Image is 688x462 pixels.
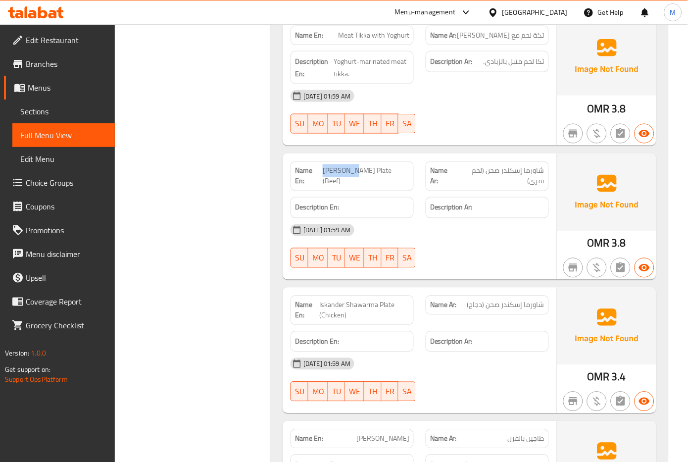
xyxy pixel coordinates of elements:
[635,258,654,278] button: Available
[430,300,457,310] strong: Name Ar:
[308,114,328,134] button: MO
[295,166,323,187] strong: Name En:
[611,392,631,411] button: Not has choices
[635,124,654,144] button: Available
[349,251,360,265] span: WE
[4,28,115,52] a: Edit Restaurant
[364,114,382,134] button: TH
[557,18,656,95] img: Ae5nvW7+0k+MAAAAAElFTkSuQmCC
[345,382,364,402] button: WE
[502,7,568,18] div: [GEOGRAPHIC_DATA]
[356,434,409,444] span: [PERSON_NAME]
[4,195,115,218] a: Coupons
[4,52,115,76] a: Branches
[402,117,412,131] span: SA
[332,251,341,265] span: TU
[26,201,107,212] span: Coupons
[398,114,416,134] button: SA
[295,434,323,444] strong: Name En:
[5,373,68,386] a: Support.OpsPlatform
[299,92,354,101] span: [DATE] 01:59 AM
[338,30,409,41] span: Meat Tikka with Yoghurt
[308,382,328,402] button: MO
[508,434,544,444] span: طاجين بالفرن
[291,382,308,402] button: SU
[587,124,607,144] button: Purchased item
[320,300,410,321] span: Iskander Shawarma Plate (Chicken)
[611,258,631,278] button: Not has choices
[312,117,324,131] span: MO
[670,7,676,18] span: M
[332,385,341,399] span: TU
[12,100,115,123] a: Sections
[364,248,382,268] button: TH
[5,347,29,359] span: Version:
[398,248,416,268] button: SA
[299,359,354,369] span: [DATE] 01:59 AM
[295,117,304,131] span: SU
[402,251,412,265] span: SA
[334,55,409,80] span: Yoghurt-marinated meat tikka.
[588,367,610,387] span: OMR
[563,258,583,278] button: Not branch specific item
[382,382,398,402] button: FR
[295,385,304,399] span: SU
[4,313,115,337] a: Grocery Checklist
[430,166,456,187] strong: Name Ar:
[26,319,107,331] span: Grocery Checklist
[4,218,115,242] a: Promotions
[295,251,304,265] span: SU
[467,300,544,310] span: شاورما إسكندر صحن (دجاج)
[291,248,308,268] button: SU
[20,105,107,117] span: Sections
[349,117,360,131] span: WE
[299,226,354,235] span: [DATE] 01:59 AM
[430,55,473,68] strong: Description Ar:
[26,272,107,284] span: Upsell
[295,30,323,41] strong: Name En:
[26,58,107,70] span: Branches
[368,385,378,399] span: TH
[26,248,107,260] span: Menu disclaimer
[12,123,115,147] a: Full Menu View
[402,385,412,399] span: SA
[328,382,345,402] button: TU
[4,171,115,195] a: Choice Groups
[612,367,626,387] span: 3.4
[4,242,115,266] a: Menu disclaimer
[28,82,107,94] span: Menus
[611,124,631,144] button: Not has choices
[587,258,607,278] button: Purchased item
[345,114,364,134] button: WE
[368,117,378,131] span: TH
[382,114,398,134] button: FR
[20,129,107,141] span: Full Menu View
[364,382,382,402] button: TH
[557,154,656,231] img: Ae5nvW7+0k+MAAAAAElFTkSuQmCC
[4,76,115,100] a: Menus
[328,248,345,268] button: TU
[312,251,324,265] span: MO
[312,385,324,399] span: MO
[332,117,341,131] span: TU
[430,336,473,348] strong: Description Ar:
[5,363,50,376] span: Get support on:
[386,117,394,131] span: FR
[295,336,339,348] strong: Description En:
[635,392,654,411] button: Available
[386,251,394,265] span: FR
[31,347,46,359] span: 1.0.0
[563,392,583,411] button: Not branch specific item
[328,114,345,134] button: TU
[430,202,473,214] strong: Description Ar:
[398,382,416,402] button: SA
[295,300,319,321] strong: Name En:
[26,224,107,236] span: Promotions
[587,392,607,411] button: Purchased item
[291,114,308,134] button: SU
[386,385,394,399] span: FR
[457,30,544,41] span: تكة لحم مع [PERSON_NAME]
[295,202,339,214] strong: Description En:
[295,55,332,80] strong: Description En:
[12,147,115,171] a: Edit Menu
